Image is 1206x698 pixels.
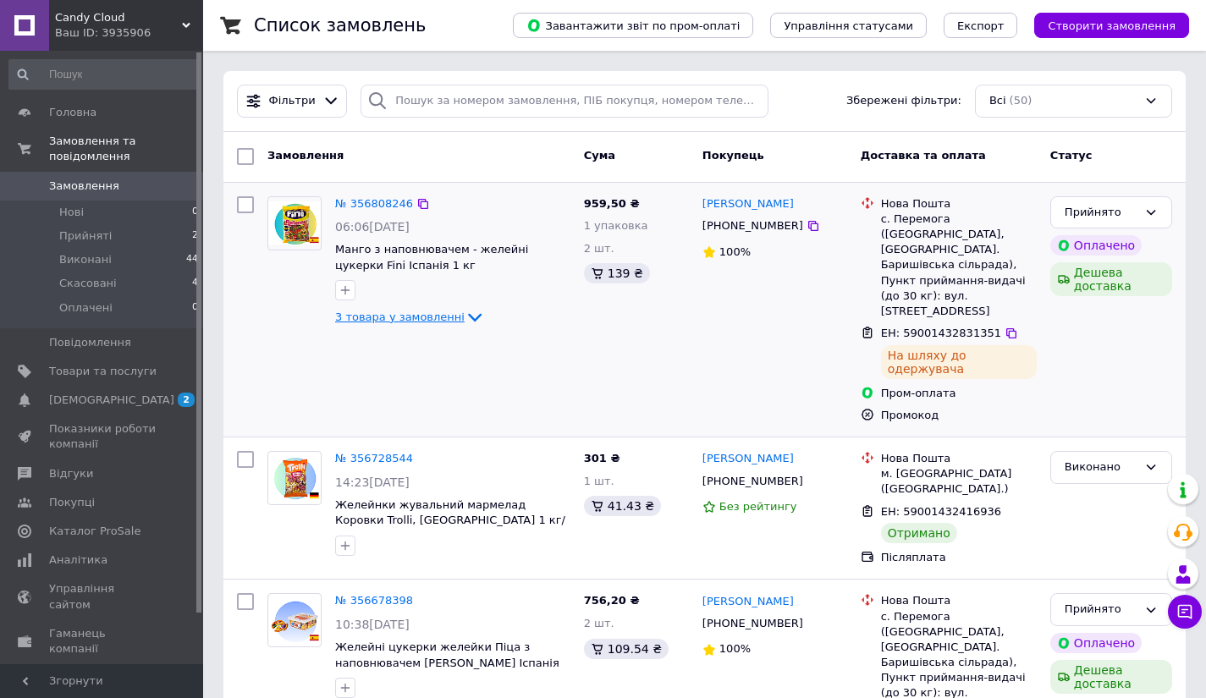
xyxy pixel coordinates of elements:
span: 100% [719,642,751,655]
span: 756,20 ₴ [584,594,640,607]
span: Збережені фільтри: [846,93,961,109]
span: Завантажити звіт по пром-оплаті [526,18,740,33]
div: Прийнято [1065,601,1137,618]
a: Манго з наповнювачем - желейні цукерки Fini Іспанія 1 кг [335,243,528,272]
span: Покупець [702,149,764,162]
span: 959,50 ₴ [584,197,640,210]
span: Замовлення [49,179,119,194]
span: 2 шт. [584,617,614,629]
span: Товари та послуги [49,364,157,379]
button: Управління статусами [770,13,927,38]
div: 139 ₴ [584,263,650,283]
span: Повідомлення [49,335,131,350]
div: Промокод [878,404,1040,426]
span: Аналітика [49,552,107,568]
div: Оплачено [1050,235,1142,256]
span: Статус [1050,149,1093,162]
span: 2 [178,393,195,407]
h1: Список замовлень [254,15,426,36]
a: Желейні цукерки желейки Піца з наповнювачем [PERSON_NAME] Іспанія 75 шт. [335,640,559,684]
span: Гаманець компанії [49,626,157,657]
span: Доставка та оплата [861,149,986,162]
span: Замовлення та повідомлення [49,134,203,164]
div: Ваш ID: 3935906 [55,25,203,41]
span: 301 ₴ [584,452,620,464]
span: Нові [59,205,84,220]
div: Дешева доставка [1050,262,1172,296]
a: Желейнки жувальний мармелад Коровки Trolli, [GEOGRAPHIC_DATA] 1 кг/пач. [335,498,565,542]
div: Дешева доставка [1050,660,1172,694]
span: 0 [192,300,198,316]
span: 44 [186,252,198,267]
div: Післяплата [881,550,1037,565]
span: Без рейтингу [719,500,797,513]
input: Пошук за номером замовлення, ПІБ покупця, номером телефону, Email, номером накладної [361,85,768,118]
input: Пошук [8,59,200,90]
div: 41.43 ₴ [584,496,661,516]
div: Прийнято [1065,204,1137,222]
span: Скасовані [59,276,117,291]
span: 2 [192,228,198,244]
div: [PHONE_NUMBER] [699,470,807,492]
a: 3 товара у замовленні [335,311,485,323]
div: Нова Пошта [881,451,1037,466]
span: 06:06[DATE] [335,220,410,234]
span: 1 шт. [584,475,614,487]
div: Нова Пошта [881,593,1037,608]
span: Управління сайтом [49,581,157,612]
div: Пром-оплата [881,386,1037,401]
div: Виконано [1065,459,1137,476]
span: Прийняті [59,228,112,244]
div: Оплачено [1050,633,1142,653]
span: Покупці [49,495,95,510]
div: [PHONE_NUMBER] [699,613,807,635]
a: № 356808246 [335,197,413,210]
span: 0 [192,205,198,220]
span: Каталог ProSale [49,524,140,539]
span: Показники роботи компанії [49,421,157,452]
span: Фільтри [269,93,316,109]
span: (50) [1010,94,1033,107]
div: м. [GEOGRAPHIC_DATA] ([GEOGRAPHIC_DATA].) [881,466,1037,497]
span: Створити замовлення [1048,19,1176,32]
span: Всі [989,93,1006,109]
button: Чат з покупцем [1168,595,1202,629]
span: 100% [719,245,751,258]
span: Оплачені [59,300,113,316]
button: Завантажити звіт по пром-оплаті [513,13,753,38]
a: Фото товару [267,451,322,505]
div: 109.54 ₴ [584,639,669,659]
a: [PERSON_NAME] [702,196,794,212]
span: ЕН: 59001432416936 [881,505,1001,518]
a: Створити замовлення [1017,19,1189,31]
span: 10:38[DATE] [335,618,410,631]
a: № 356728544 [335,452,413,464]
div: На шляху до одержувача [881,345,1037,379]
a: Фото товару [267,593,322,647]
span: Виконані [59,252,112,267]
div: с. Перемога ([GEOGRAPHIC_DATA], [GEOGRAPHIC_DATA]. Баришівська сільрада), Пункт приймання-видачі ... [881,212,1037,319]
a: № 356678398 [335,594,413,607]
span: 4 [192,276,198,291]
span: Експорт [957,19,1005,32]
a: [PERSON_NAME] [702,451,794,467]
span: Candy Cloud [55,10,182,25]
span: [DEMOGRAPHIC_DATA] [49,393,174,408]
img: Фото товару [268,599,321,642]
span: Головна [49,105,96,120]
div: [PHONE_NUMBER] [699,215,807,237]
span: 1 упаковка [584,219,648,232]
span: 3 товара у замовленні [335,311,465,323]
button: Створити замовлення [1034,13,1189,38]
span: Відгуки [49,466,93,481]
span: Замовлення [267,149,344,162]
img: Фото товару [268,201,321,245]
div: Отримано [881,523,957,543]
img: Фото товару [268,456,321,499]
span: Cума [584,149,615,162]
a: Фото товару [267,196,322,250]
span: ЕН: 59001432831351 [881,327,1001,339]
